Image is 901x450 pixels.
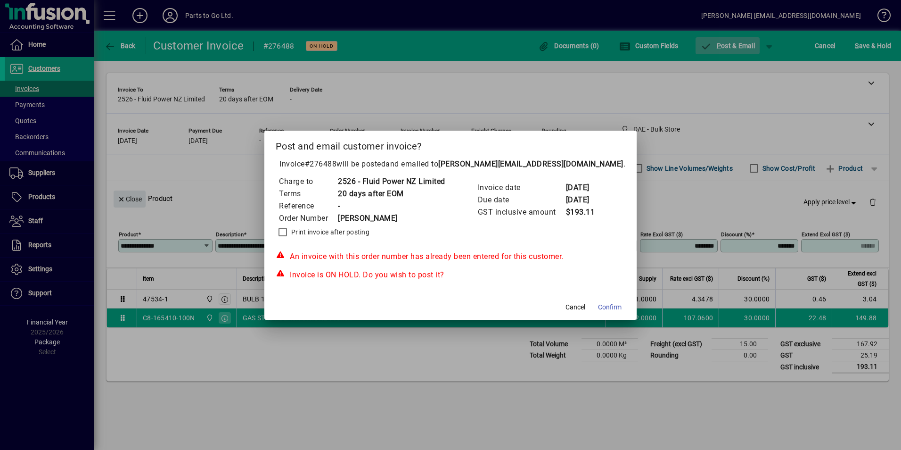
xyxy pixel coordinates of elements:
[305,159,337,168] span: #276488
[278,200,337,212] td: Reference
[278,188,337,200] td: Terms
[276,158,625,170] p: Invoice will be posted .
[560,299,590,316] button: Cancel
[289,227,369,237] label: Print invoice after posting
[337,188,445,200] td: 20 days after EOM
[477,194,565,206] td: Due date
[385,159,623,168] span: and emailed to
[477,206,565,218] td: GST inclusive amount
[276,251,625,262] div: An invoice with this order number has already been entered for this customer.
[598,302,622,312] span: Confirm
[337,212,445,225] td: [PERSON_NAME]
[565,302,585,312] span: Cancel
[594,299,625,316] button: Confirm
[264,131,637,158] h2: Post and email customer invoice?
[477,182,565,194] td: Invoice date
[337,175,445,188] td: 2526 - Fluid Power NZ Limited
[438,159,623,168] b: [PERSON_NAME][EMAIL_ADDRESS][DOMAIN_NAME]
[278,175,337,188] td: Charge to
[278,212,337,225] td: Order Number
[565,206,603,218] td: $193.11
[565,194,603,206] td: [DATE]
[337,200,445,212] td: -
[565,182,603,194] td: [DATE]
[276,269,625,281] div: Invoice is ON HOLD. Do you wish to post it?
